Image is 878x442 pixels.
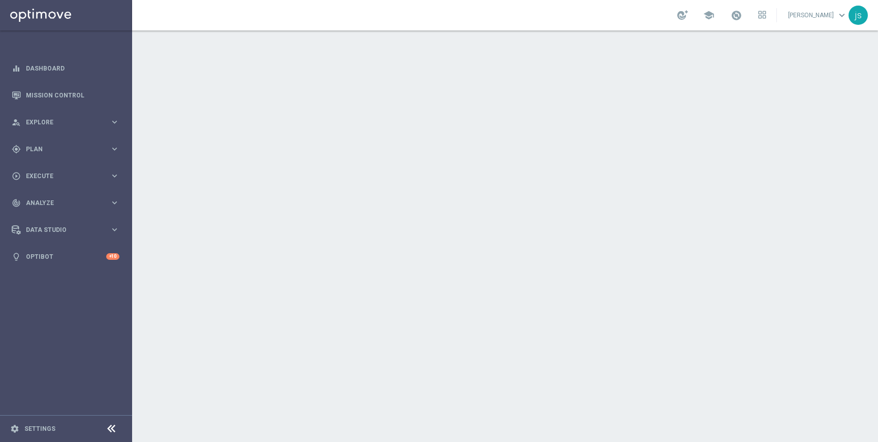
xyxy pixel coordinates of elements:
i: gps_fixed [12,145,21,154]
i: track_changes [12,198,21,208]
span: Explore [26,119,110,125]
div: Data Studio [12,225,110,234]
i: keyboard_arrow_right [110,225,119,234]
button: person_search Explore keyboard_arrow_right [11,118,120,126]
button: Mission Control [11,91,120,99]
span: Execute [26,173,110,179]
i: keyboard_arrow_right [110,117,119,127]
i: keyboard_arrow_right [110,198,119,208]
i: person_search [12,118,21,127]
button: play_circle_outline Execute keyboard_arrow_right [11,172,120,180]
a: Settings [24,426,55,432]
div: Analyze [12,198,110,208]
div: Optibot [12,243,119,270]
span: keyboard_arrow_down [836,10,848,21]
button: Data Studio keyboard_arrow_right [11,226,120,234]
div: Plan [12,145,110,154]
i: equalizer [12,64,21,73]
div: Dashboard [12,55,119,82]
button: gps_fixed Plan keyboard_arrow_right [11,145,120,153]
i: settings [10,424,19,433]
div: +10 [106,253,119,260]
div: Mission Control [12,82,119,109]
a: [PERSON_NAME]keyboard_arrow_down [787,8,849,23]
span: Data Studio [26,227,110,233]
div: Execute [12,172,110,181]
button: lightbulb Optibot +10 [11,253,120,261]
div: Explore [12,118,110,127]
button: track_changes Analyze keyboard_arrow_right [11,199,120,207]
a: Mission Control [26,82,119,109]
a: Optibot [26,243,106,270]
i: play_circle_outline [12,172,21,181]
span: school [703,10,714,21]
button: equalizer Dashboard [11,64,120,73]
span: Analyze [26,200,110,206]
i: keyboard_arrow_right [110,144,119,154]
i: keyboard_arrow_right [110,171,119,181]
i: lightbulb [12,252,21,261]
span: Plan [26,146,110,152]
div: js [849,6,868,25]
a: Dashboard [26,55,119,82]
